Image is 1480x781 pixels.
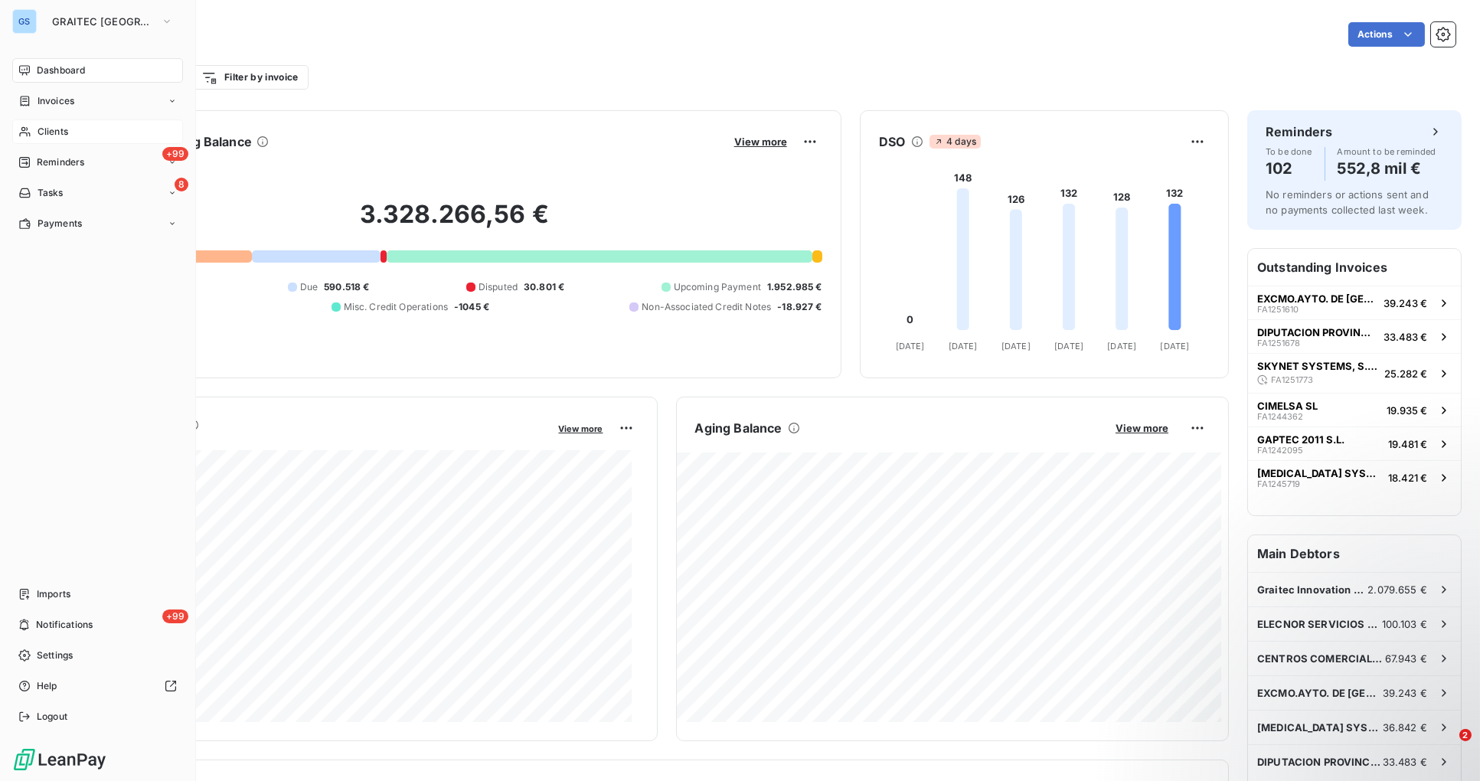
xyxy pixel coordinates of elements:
[87,199,822,245] h2: 3.328.266,56 €
[1248,353,1461,393] button: SKYNET SYSTEMS, S.L.UFA125177325.282 €
[1257,433,1344,446] span: GAPTEC 2011 S.L.
[1248,460,1461,494] button: [MEDICAL_DATA] SYSTEM SL.FA124571918.421 €
[38,94,74,108] span: Invoices
[1248,426,1461,460] button: GAPTEC 2011 S.L.FA124209519.481 €
[37,64,85,77] span: Dashboard
[1001,341,1031,351] tspan: [DATE]
[1428,729,1465,766] iframe: Intercom live chat
[38,217,82,230] span: Payments
[36,618,93,632] span: Notifications
[1338,156,1436,181] h4: 552,8 mil €
[1248,393,1461,426] button: CIMELSA SLFA124436219.935 €
[1338,147,1436,156] span: Amount to be reminded
[1248,319,1461,353] button: DIPUTACION PROVINCIAL DE CACERESFA125167833.483 €
[1382,618,1427,630] span: 100.103 €
[162,609,188,623] span: +99
[191,65,308,90] button: Filter by invoice
[38,186,64,200] span: Tasks
[37,710,67,724] span: Logout
[1257,305,1299,314] span: FA1251610
[52,15,155,28] span: GRAITEC [GEOGRAPHIC_DATA]
[730,135,792,149] button: View more
[1383,756,1427,768] span: 33.483 €
[162,147,188,161] span: +99
[1388,438,1427,450] span: 19.481 €
[37,679,57,693] span: Help
[1384,368,1427,380] span: 25.282 €
[695,419,782,437] h6: Aging Balance
[1266,147,1312,156] span: To be done
[1271,375,1313,384] span: FA1251773
[1257,412,1303,421] span: FA1244362
[1257,618,1382,630] span: ELECNOR SERVICIOS Y PROYECTOS,S.A.U.
[1248,535,1461,572] h6: Main Debtors
[1257,446,1303,455] span: FA1242095
[38,125,68,139] span: Clients
[929,135,981,149] span: 4 days
[1257,326,1377,338] span: DIPUTACION PROVINCIAL DE CACERES
[524,280,564,294] span: 30.801 €
[948,341,977,351] tspan: [DATE]
[1459,729,1472,741] span: 2
[1384,297,1427,309] span: 39.243 €
[1257,400,1318,412] span: CIMELSA SL
[1367,583,1427,596] span: 2.079.655 €
[1387,404,1427,417] span: 19.935 €
[1257,479,1300,489] span: FA1245719
[1257,338,1300,348] span: FA1251678
[1174,632,1480,740] iframe: Intercom notifications message
[674,280,761,294] span: Upcoming Payment
[1107,341,1136,351] tspan: [DATE]
[1248,286,1461,319] button: EXCMO.AYTO. DE [GEOGRAPHIC_DATA][PERSON_NAME]FA125161039.243 €
[642,300,771,314] span: Non-Associated Credit Notes
[1266,188,1429,216] span: No reminders or actions sent and no payments collected last week.
[1257,583,1367,596] span: Graitec Innovation SAS
[554,421,608,435] button: View more
[37,155,84,169] span: Reminders
[37,587,70,601] span: Imports
[767,280,822,294] span: 1.952.985 €
[344,300,448,314] span: Misc. Credit Operations
[1111,421,1173,435] button: View more
[1257,360,1378,372] span: SKYNET SYSTEMS, S.L.U
[1384,331,1427,343] span: 33.483 €
[559,423,603,434] span: View more
[777,300,822,314] span: -18.927 €
[1160,341,1189,351] tspan: [DATE]
[895,341,924,351] tspan: [DATE]
[1257,756,1383,768] span: DIPUTACION PROVINCIAL DE CACERES
[1348,22,1425,47] button: Actions
[1257,467,1382,479] span: [MEDICAL_DATA] SYSTEM SL.
[87,434,548,450] span: Monthly Revenue
[1054,341,1083,351] tspan: [DATE]
[37,649,73,662] span: Settings
[1248,249,1461,286] h6: Outstanding Invoices
[324,280,369,294] span: 590.518 €
[479,280,518,294] span: Disputed
[1116,422,1168,434] span: View more
[12,747,107,772] img: Logo LeanPay
[1388,472,1427,484] span: 18.421 €
[879,132,905,151] h6: DSO
[1266,123,1332,141] h6: Reminders
[12,674,183,698] a: Help
[1257,292,1377,305] span: EXCMO.AYTO. DE [GEOGRAPHIC_DATA][PERSON_NAME]
[734,136,787,148] span: View more
[175,178,188,191] span: 8
[1266,156,1312,181] h4: 102
[12,9,37,34] div: GS
[454,300,489,314] span: -1045 €
[300,280,318,294] span: Due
